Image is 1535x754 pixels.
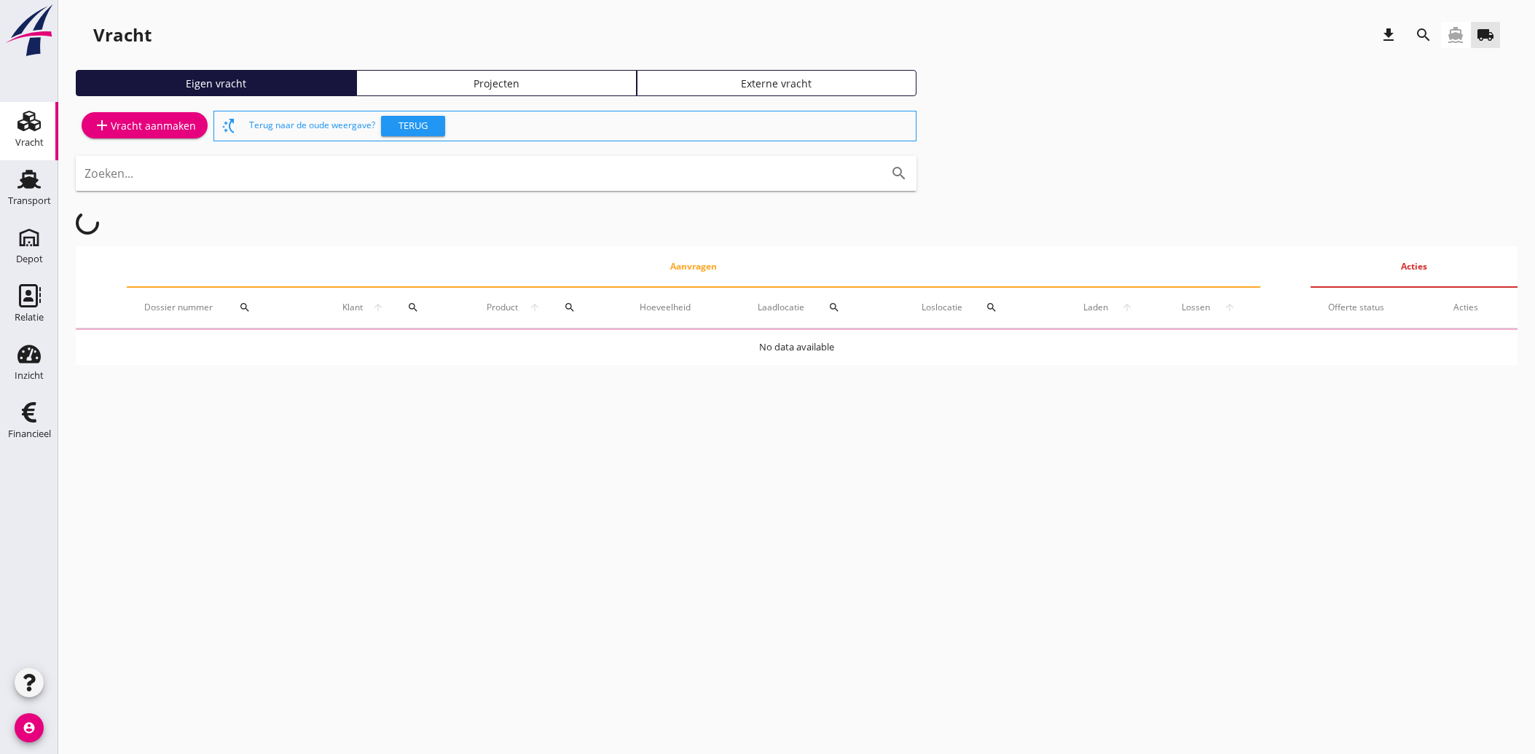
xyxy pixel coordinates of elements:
span: Klant [338,301,368,314]
div: Vracht aanmaken [93,117,196,134]
i: download [1380,26,1397,44]
i: search [986,302,997,313]
div: Relatie [15,313,44,322]
a: Vracht aanmaken [82,112,208,138]
a: Eigen vracht [76,70,356,96]
button: Terug [381,116,445,136]
input: Zoeken... [85,162,867,185]
div: Hoeveelheid [640,301,723,314]
div: Financieel [8,429,51,439]
div: Loslocatie [922,290,1043,325]
i: search [1415,26,1432,44]
div: Vracht [15,138,44,147]
div: Offerte status [1328,301,1418,314]
div: Depot [16,254,43,264]
i: search [239,302,251,313]
i: add [93,117,111,134]
img: logo-small.a267ee39.svg [3,4,55,58]
i: arrow_upward [368,302,389,313]
th: Aanvragen [127,246,1260,287]
i: arrow_upward [523,302,546,313]
div: Laadlocatie [758,290,887,325]
i: arrow_upward [1217,302,1243,313]
a: Projecten [356,70,637,96]
a: Externe vracht [637,70,917,96]
span: Laden [1077,301,1115,314]
td: No data available [76,330,1518,365]
th: Acties [1311,246,1518,287]
i: search [828,302,840,313]
i: account_circle [15,713,44,742]
div: Terug [387,119,439,133]
i: search [564,302,576,313]
i: search [890,165,908,182]
i: arrow_upward [1115,302,1139,313]
div: Acties [1453,301,1500,314]
div: Dossier nummer [144,290,303,325]
i: directions_boat [1447,26,1464,44]
div: Projecten [363,76,630,91]
div: Vracht [93,23,152,47]
div: Externe vracht [643,76,911,91]
i: local_shipping [1477,26,1494,44]
span: Product [482,301,524,314]
div: Inzicht [15,371,44,380]
i: search [407,302,419,313]
div: Terug naar de oude weergave? [249,111,910,141]
div: Eigen vracht [82,76,350,91]
div: Transport [8,196,51,205]
i: switch_access_shortcut [220,117,237,135]
span: Lossen [1175,301,1217,314]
